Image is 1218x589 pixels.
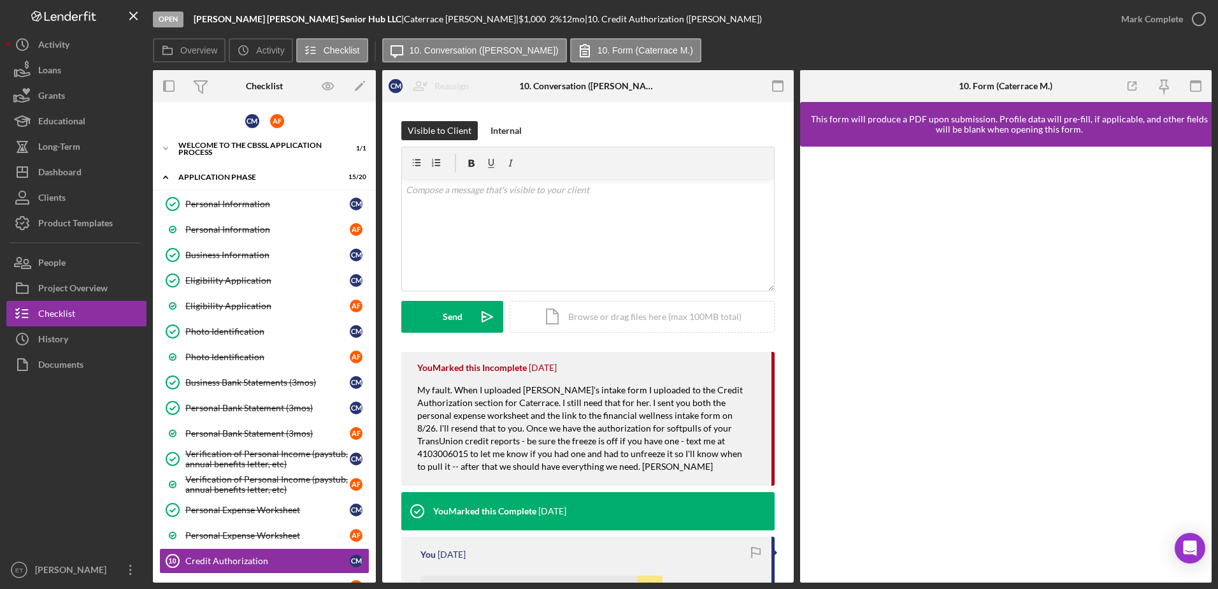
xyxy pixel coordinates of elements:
[159,523,369,548] a: Personal Expense WorksheetAF
[350,529,362,542] div: A F
[433,506,536,516] div: You Marked this Complete
[256,45,284,55] label: Activity
[562,14,585,24] div: 12 mo
[443,301,462,333] div: Send
[408,121,471,140] div: Visible to Client
[519,13,546,24] span: $1,000
[296,38,368,62] button: Checklist
[417,384,759,486] div: My fault. When I uploaded [PERSON_NAME]'s intake form I uploaded to the Credit Authorization sect...
[229,38,292,62] button: Activity
[1108,6,1212,32] button: Mark Complete
[350,555,362,567] div: C M
[410,45,559,55] label: 10. Conversation ([PERSON_NAME])
[185,250,350,260] div: Business Information
[585,14,762,24] div: | 10. Credit Authorization ([PERSON_NAME])
[159,268,369,293] a: Eligibility ApplicationCM
[382,38,567,62] button: 10. Conversation ([PERSON_NAME])
[246,81,283,91] div: Checklist
[401,301,503,333] button: Send
[438,549,466,560] time: 2025-08-29 16:36
[159,548,369,574] a: 10Credit AuthorizationCM
[417,363,527,373] div: You Marked this Incomplete
[185,301,350,311] div: Eligibility Application
[185,556,350,566] div: Credit Authorization
[159,395,369,421] a: Personal Bank Statement (3mos)CM
[350,300,362,312] div: A F
[343,145,366,152] div: 1 / 1
[159,293,369,319] a: Eligibility ApplicationAF
[168,557,176,565] tspan: 10
[159,421,369,446] a: Personal Bank Statement (3mos)AF
[159,497,369,523] a: Personal Expense WorksheetCM
[382,73,482,99] button: CMReassign
[159,344,369,370] a: Photo IdentificationAF
[185,474,350,495] div: Verification of Personal Income (paystub, annual benefits letter, etc)
[185,505,350,515] div: Personal Expense Worksheet
[350,249,362,261] div: C M
[420,549,436,560] div: You
[185,530,350,541] div: Personal Expense Worksheet
[245,114,259,128] div: C M
[159,217,369,242] a: Personal InformationAF
[194,13,401,24] b: [PERSON_NAME] [PERSON_NAME] Senior Hub LLC
[15,567,23,574] text: ET
[185,449,350,469] div: Verification of Personal Income (paystub, annual benefits letter, etc)
[324,45,360,55] label: Checklist
[32,557,115,586] div: [PERSON_NAME]
[519,81,656,91] div: 10. Conversation ([PERSON_NAME])
[159,472,369,497] a: Verification of Personal Income (paystub, annual benefits letter, etc)AF
[6,557,147,583] button: ET[PERSON_NAME]
[350,402,362,414] div: C M
[185,352,350,362] div: Photo Identification
[185,428,350,439] div: Personal Bank Statement (3mos)
[350,504,362,516] div: C M
[350,453,362,465] div: C M
[350,325,362,338] div: C M
[159,319,369,344] a: Photo IdentificationCM
[538,506,566,516] time: 2025-08-29 16:36
[185,275,350,286] div: Eligibility Application
[1175,533,1205,564] div: Open Intercom Messenger
[529,363,557,373] time: 2025-09-05 16:00
[350,478,362,491] div: A F
[185,199,350,209] div: Personal Information
[350,223,362,236] div: A F
[570,38,701,62] button: 10. Form (Caterrace M.)
[185,377,350,388] div: Business Bank Statements (3mos)
[350,351,362,363] div: A F
[159,242,369,268] a: Business InformationCM
[484,121,528,140] button: Internal
[491,121,522,140] div: Internal
[434,73,469,99] div: Reassign
[550,14,562,24] div: 2 %
[178,142,334,156] div: Welcome to the CBSSL Application Process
